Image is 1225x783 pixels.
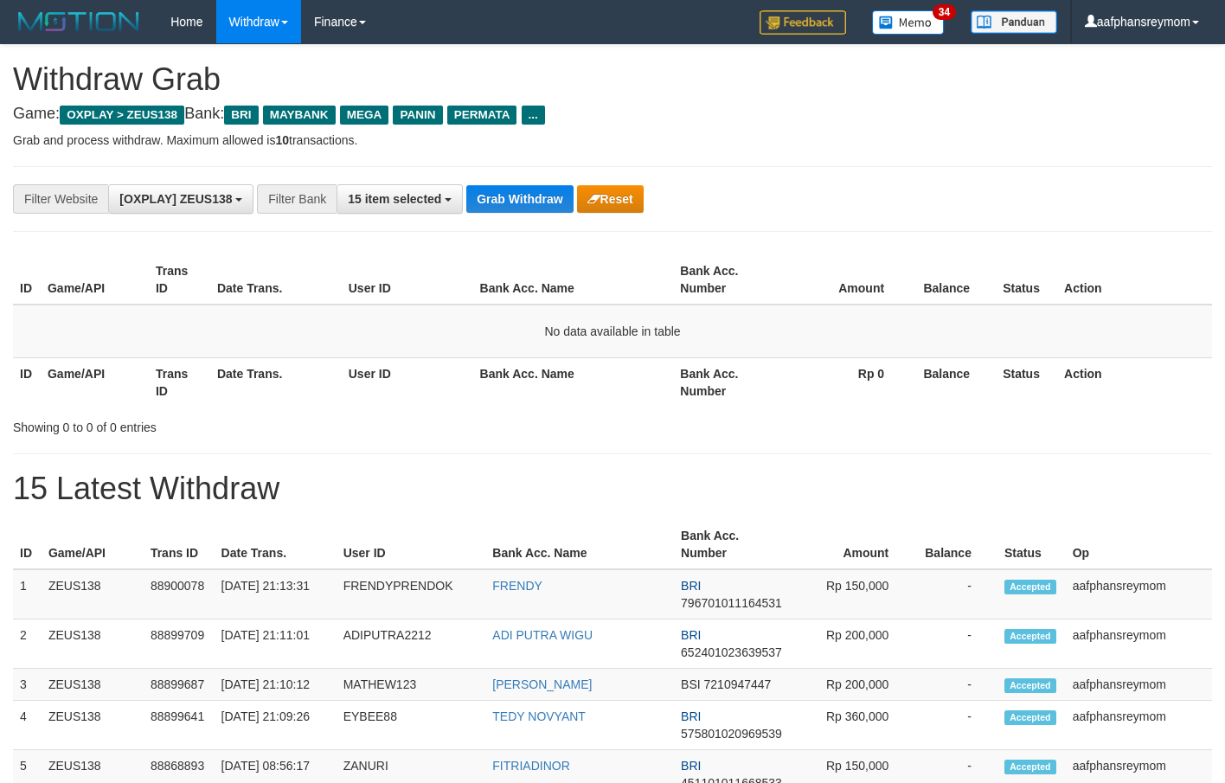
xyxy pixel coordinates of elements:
[144,619,215,669] td: 88899709
[340,106,389,125] span: MEGA
[41,255,149,305] th: Game/API
[673,255,781,305] th: Bank Acc. Number
[492,677,592,691] a: [PERSON_NAME]
[681,709,701,723] span: BRI
[1066,520,1212,569] th: Op
[224,106,258,125] span: BRI
[13,569,42,619] td: 1
[793,669,915,701] td: Rp 200,000
[215,520,337,569] th: Date Trans.
[13,9,144,35] img: MOTION_logo.png
[485,520,674,569] th: Bank Acc. Name
[492,579,542,593] a: FRENDY
[997,520,1066,569] th: Status
[1066,569,1212,619] td: aafphansreymom
[914,569,997,619] td: -
[492,628,593,642] a: ADI PUTRA WIGU
[13,305,1212,358] td: No data available in table
[342,357,473,407] th: User ID
[144,520,215,569] th: Trans ID
[681,727,782,741] span: Copy 575801020969539 to clipboard
[215,569,337,619] td: [DATE] 21:13:31
[1004,580,1056,594] span: Accepted
[910,255,996,305] th: Balance
[337,701,486,750] td: EYBEE88
[42,619,144,669] td: ZEUS138
[522,106,545,125] span: ...
[681,628,701,642] span: BRI
[914,619,997,669] td: -
[215,669,337,701] td: [DATE] 21:10:12
[681,677,701,691] span: BSI
[577,185,644,213] button: Reset
[996,255,1057,305] th: Status
[760,10,846,35] img: Feedback.jpg
[13,701,42,750] td: 4
[492,709,586,723] a: TEDY NOVYANT
[1066,619,1212,669] td: aafphansreymom
[144,569,215,619] td: 88900078
[447,106,517,125] span: PERMATA
[13,619,42,669] td: 2
[704,677,772,691] span: Copy 7210947447 to clipboard
[263,106,336,125] span: MAYBANK
[149,357,210,407] th: Trans ID
[215,619,337,669] td: [DATE] 21:11:01
[41,357,149,407] th: Game/API
[914,669,997,701] td: -
[337,520,486,569] th: User ID
[793,701,915,750] td: Rp 360,000
[210,357,342,407] th: Date Trans.
[13,255,41,305] th: ID
[473,255,674,305] th: Bank Acc. Name
[42,701,144,750] td: ZEUS138
[681,579,701,593] span: BRI
[910,357,996,407] th: Balance
[42,520,144,569] th: Game/API
[681,596,782,610] span: Copy 796701011164531 to clipboard
[13,132,1212,149] p: Grab and process withdraw. Maximum allowed is transactions.
[210,255,342,305] th: Date Trans.
[144,669,215,701] td: 88899687
[781,255,910,305] th: Amount
[872,10,945,35] img: Button%20Memo.svg
[1057,255,1212,305] th: Action
[1004,760,1056,774] span: Accepted
[914,520,997,569] th: Balance
[342,255,473,305] th: User ID
[149,255,210,305] th: Trans ID
[1066,669,1212,701] td: aafphansreymom
[42,569,144,619] td: ZEUS138
[466,185,573,213] button: Grab Withdraw
[933,4,956,20] span: 34
[673,357,781,407] th: Bank Acc. Number
[13,184,108,214] div: Filter Website
[144,701,215,750] td: 88899641
[108,184,253,214] button: [OXPLAY] ZEUS138
[337,619,486,669] td: ADIPUTRA2212
[348,192,441,206] span: 15 item selected
[60,106,184,125] span: OXPLAY > ZEUS138
[492,759,569,773] a: FITRIADINOR
[119,192,232,206] span: [OXPLAY] ZEUS138
[42,669,144,701] td: ZEUS138
[996,357,1057,407] th: Status
[13,412,497,436] div: Showing 0 to 0 of 0 entries
[337,184,463,214] button: 15 item selected
[337,569,486,619] td: FRENDYPRENDOK
[681,645,782,659] span: Copy 652401023639537 to clipboard
[971,10,1057,34] img: panduan.png
[1004,629,1056,644] span: Accepted
[215,701,337,750] td: [DATE] 21:09:26
[1057,357,1212,407] th: Action
[681,759,701,773] span: BRI
[13,106,1212,123] h4: Game: Bank:
[257,184,337,214] div: Filter Bank
[337,669,486,701] td: MATHEW123
[781,357,910,407] th: Rp 0
[793,619,915,669] td: Rp 200,000
[914,701,997,750] td: -
[13,669,42,701] td: 3
[1066,701,1212,750] td: aafphansreymom
[275,133,289,147] strong: 10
